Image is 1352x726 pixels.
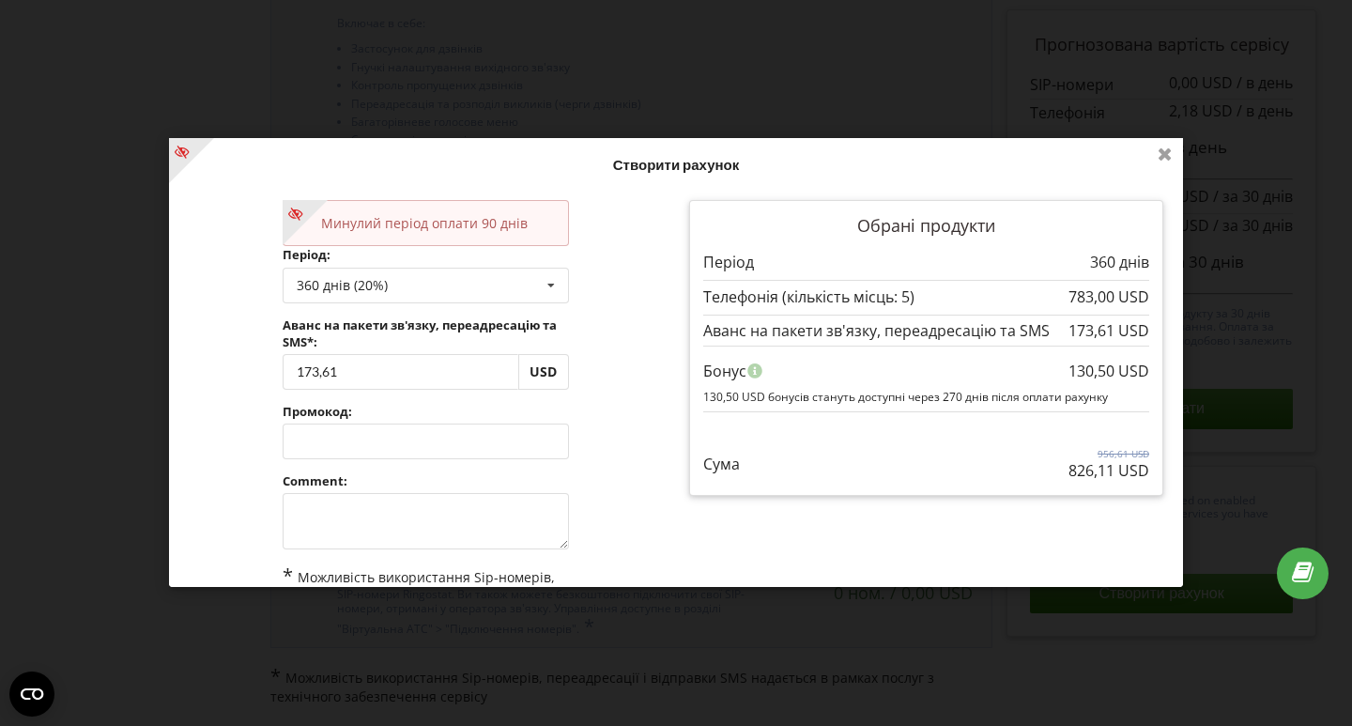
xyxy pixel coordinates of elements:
[703,353,1149,389] div: Бонус
[1068,353,1149,389] div: 130,50 USD
[1068,287,1149,309] p: 783,00 USD
[283,472,569,489] label: Comment:
[297,279,388,292] div: 360 днів (20%)
[283,354,518,390] input: Enter sum
[1068,322,1149,339] div: 173,61 USD
[1068,447,1149,460] p: 956,61 USD
[283,247,569,264] label: Період:
[703,214,1149,239] p: Обрані продукти
[1090,252,1149,273] p: 360 днів
[283,317,569,350] label: Аванс на пакети зв'язку, переадресацію та SMS*:
[283,403,569,420] label: Промокод:
[703,322,1149,339] div: Аванс на пакети зв'язку, переадресацію та SMS
[189,156,1163,174] h4: Створити рахунок
[283,564,569,645] div: Можливість використання Sip-номерів, переадресації і відправки SMS надається в рамках послуг з те...
[1068,461,1149,483] p: 826,11 USD
[703,287,914,309] p: Телефонія (кількість місць: 5)
[9,672,54,717] button: Open CMP widget
[302,215,549,234] p: Минулий період оплати 90 днів
[703,454,740,475] p: Сума
[703,252,754,273] p: Період
[518,354,569,390] div: USD
[703,390,1149,406] p: 130,50 USD бонусів стануть доступні через 270 днів після оплати рахунку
